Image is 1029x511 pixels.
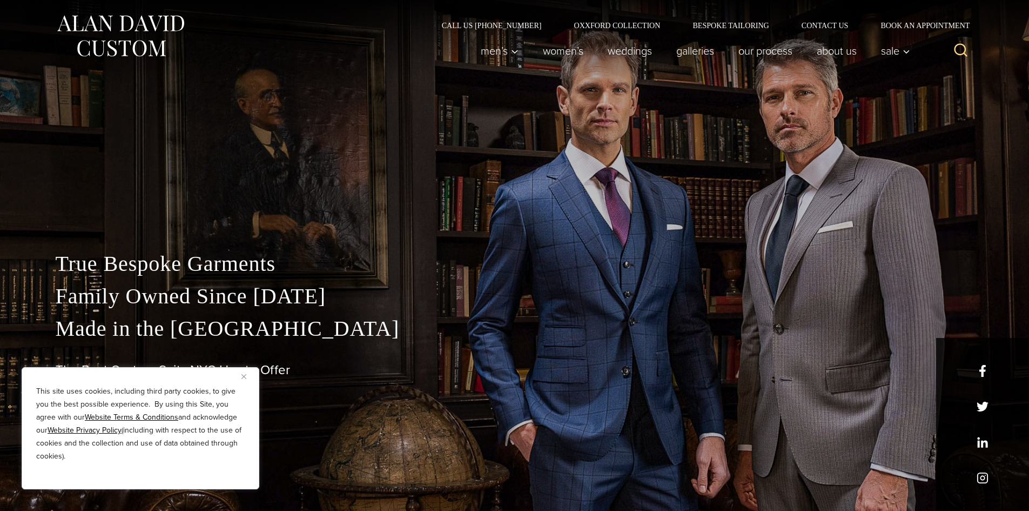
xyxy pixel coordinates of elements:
button: Close [241,370,254,383]
a: Website Terms & Conditions [85,412,178,423]
a: Call Us [PHONE_NUMBER] [426,22,558,29]
h1: The Best Custom Suits NYC Has to Offer [56,362,974,378]
a: Oxxford Collection [557,22,676,29]
p: True Bespoke Garments Family Owned Since [DATE] Made in the [GEOGRAPHIC_DATA] [56,248,974,345]
img: Alan David Custom [56,12,185,60]
a: Galleries [664,40,726,62]
img: Close [241,374,246,379]
a: Our Process [726,40,804,62]
nav: Secondary Navigation [426,22,974,29]
p: This site uses cookies, including third party cookies, to give you the best possible experience. ... [36,385,245,463]
button: View Search Form [948,38,974,64]
a: Bespoke Tailoring [676,22,785,29]
a: weddings [595,40,664,62]
a: Website Privacy Policy [48,424,122,436]
a: Contact Us [785,22,865,29]
a: Book an Appointment [864,22,973,29]
a: About Us [804,40,869,62]
a: Women’s [530,40,595,62]
span: Sale [881,45,910,56]
span: Men’s [481,45,519,56]
nav: Primary Navigation [468,40,916,62]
